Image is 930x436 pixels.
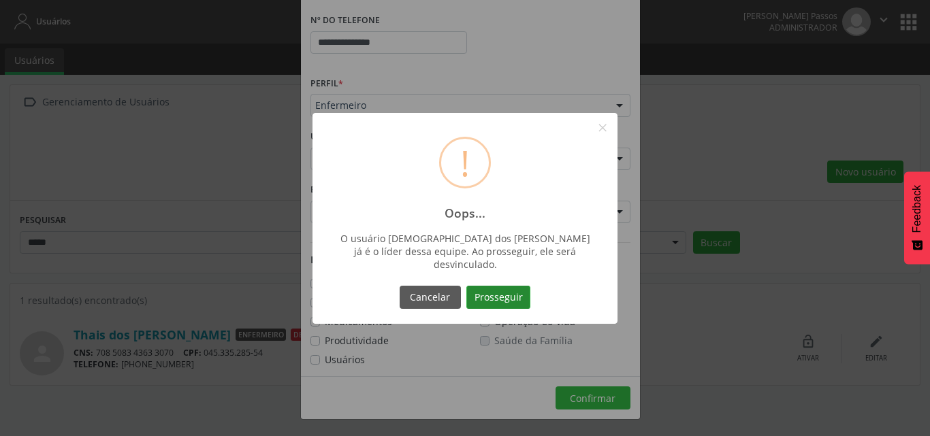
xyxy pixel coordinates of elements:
div: ! [460,139,470,186]
button: Feedback - Mostrar pesquisa [904,171,930,264]
span: Feedback [911,185,923,233]
button: Prosseguir [466,286,530,309]
button: Close this dialog [591,116,614,139]
h2: Oops... [445,206,485,220]
div: O usuário [DEMOGRAPHIC_DATA] dos [PERSON_NAME] já é o líder dessa equipe. Ao prosseguir, ele será... [340,232,590,271]
button: Cancelar [400,286,461,309]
